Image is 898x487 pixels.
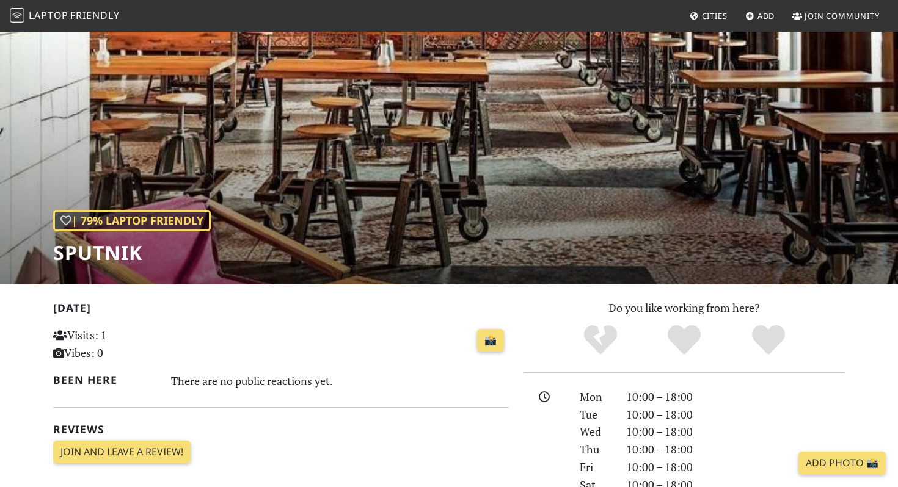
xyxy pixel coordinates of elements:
a: Join and leave a review! [53,441,191,464]
div: Definitely! [726,323,811,357]
div: 10:00 – 18:00 [619,458,852,476]
a: Cities [685,5,732,27]
span: Cities [702,10,728,21]
div: Thu [572,441,619,458]
a: Add Photo 📸 [798,452,886,475]
div: 10:00 – 18:00 [619,441,852,458]
div: Yes [642,323,726,357]
div: Tue [572,406,619,424]
h2: Been here [53,373,156,386]
p: Do you like working from here? [524,299,845,317]
div: 10:00 – 18:00 [619,388,852,406]
div: Mon [572,388,619,406]
p: Visits: 1 Vibes: 0 [53,326,195,362]
h2: Reviews [53,423,509,436]
a: Add [740,5,780,27]
img: LaptopFriendly [10,8,24,23]
a: LaptopFriendly LaptopFriendly [10,5,120,27]
div: Wed [572,423,619,441]
span: Laptop [29,9,68,22]
div: 10:00 – 18:00 [619,423,852,441]
h1: Sputnik [53,241,211,264]
span: Join Community [805,10,880,21]
div: | 79% Laptop Friendly [53,210,211,231]
a: Join Community [787,5,885,27]
div: There are no public reactions yet. [171,371,509,391]
div: 10:00 – 18:00 [619,406,852,424]
div: No [558,323,643,357]
a: 📸 [477,329,504,352]
span: Friendly [70,9,119,22]
h2: [DATE] [53,301,509,319]
span: Add [757,10,775,21]
div: Fri [572,458,619,476]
